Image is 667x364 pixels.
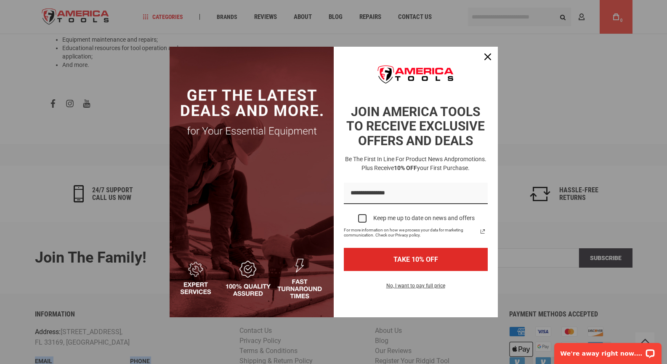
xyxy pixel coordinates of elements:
span: For more information on how we process your data for marketing communication. Check our Privacy p... [344,228,478,238]
strong: 10% OFF [394,165,417,171]
iframe: LiveChat chat widget [549,337,667,364]
button: Close [478,47,498,67]
button: No, I want to pay full price [380,281,452,295]
svg: close icon [484,53,491,60]
div: Keep me up to date on news and offers [373,215,475,222]
button: TAKE 10% OFF [344,248,488,271]
h3: Be the first in line for product news and [342,155,489,173]
strong: JOIN AMERICA TOOLS TO RECEIVE EXCLUSIVE OFFERS AND DEALS [346,104,485,148]
svg: link icon [478,226,488,236]
input: Email field [344,183,488,204]
a: Read our Privacy Policy [478,226,488,236]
